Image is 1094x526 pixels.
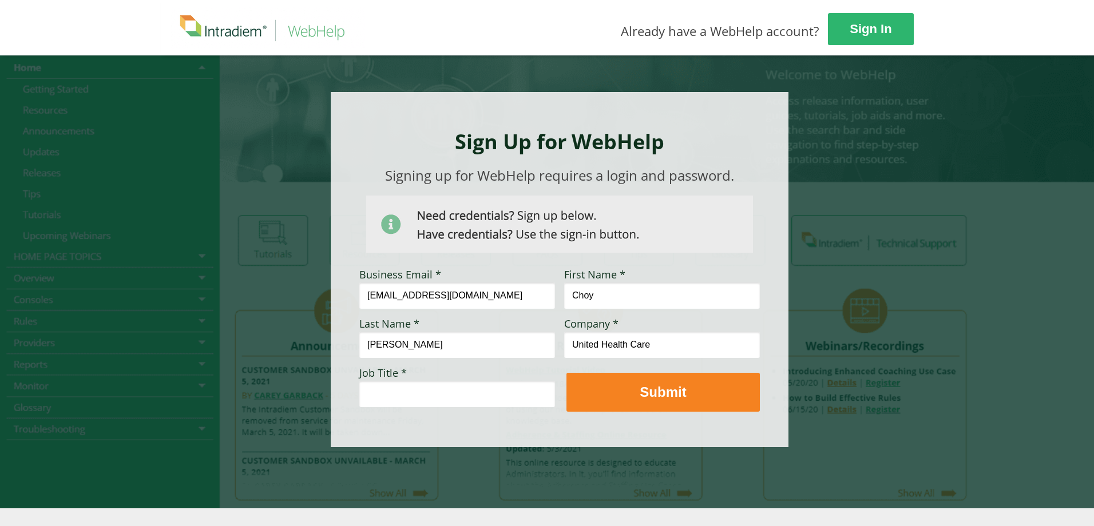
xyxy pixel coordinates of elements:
span: Last Name * [359,317,419,330]
img: Need Credentials? Sign up below. Have Credentials? Use the sign-in button. [366,196,753,253]
strong: Sign Up for WebHelp [455,127,664,156]
span: Already have a WebHelp account? [621,22,819,39]
span: Business Email * [359,268,441,281]
span: Company * [564,317,619,330]
strong: Submit [640,384,686,400]
button: Submit [566,373,760,412]
span: Signing up for WebHelp requires a login and password. [385,166,734,185]
strong: Sign In [850,22,891,36]
span: First Name * [564,268,625,281]
a: Sign In [828,13,914,45]
span: Job Title * [359,366,407,380]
